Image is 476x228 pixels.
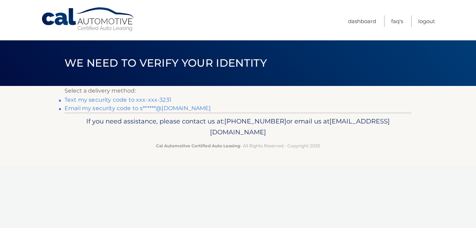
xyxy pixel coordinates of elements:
span: [PHONE_NUMBER] [224,117,286,125]
p: If you need assistance, please contact us at: or email us at [69,116,407,138]
p: - All Rights Reserved - Copyright 2025 [69,142,407,149]
p: Select a delivery method: [64,86,412,96]
a: Cal Automotive [41,7,136,32]
strong: Cal Automotive Certified Auto Leasing [156,143,240,148]
a: Dashboard [348,15,376,27]
a: Email my security code to s******@[DOMAIN_NAME] [64,105,211,112]
span: We need to verify your identity [64,56,267,69]
a: Logout [418,15,435,27]
a: Text my security code to xxx-xxx-3231 [64,96,171,103]
a: FAQ's [391,15,403,27]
